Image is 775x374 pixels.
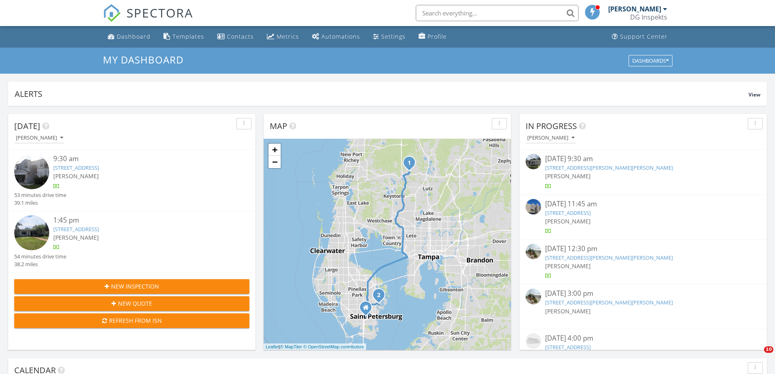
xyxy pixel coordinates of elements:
[227,33,254,40] div: Contacts
[53,215,230,225] div: 1:45 pm
[14,154,249,207] a: 9:30 am [STREET_ADDRESS] [PERSON_NAME] 53 minutes drive time 39.1 miles
[14,191,66,199] div: 53 minutes drive time
[527,135,574,141] div: [PERSON_NAME]
[545,199,741,209] div: [DATE] 11:45 am
[309,29,363,44] a: Automations (Basic)
[545,154,741,164] div: [DATE] 9:30 am
[608,5,661,13] div: [PERSON_NAME]
[53,164,99,171] a: [STREET_ADDRESS]
[53,154,230,164] div: 9:30 am
[409,162,414,167] div: 2944 Downan Point Dr, Land O Lakes, FL 34638
[381,33,406,40] div: Settings
[53,172,99,180] span: [PERSON_NAME]
[117,33,151,40] div: Dashboard
[303,344,364,349] a: © OpenStreetMap contributors
[632,58,669,63] div: Dashboards
[270,120,287,131] span: Map
[545,164,673,171] a: [STREET_ADDRESS][PERSON_NAME][PERSON_NAME]
[526,154,541,169] img: image_processing2025081494mqi9gm.jpeg
[379,295,384,300] div: 642 38th Ave NE, Saint Petersburg, FL 33704
[103,11,193,28] a: SPECTORA
[53,225,99,233] a: [STREET_ADDRESS]
[264,29,302,44] a: Metrics
[526,199,541,214] img: image_processing2025081479ddhct1.jpeg
[103,4,121,22] img: The Best Home Inspection Software - Spectora
[105,29,154,44] a: Dashboard
[545,262,591,270] span: [PERSON_NAME]
[14,296,249,311] button: New Quote
[545,209,591,217] a: [STREET_ADDRESS]
[53,234,99,241] span: [PERSON_NAME]
[526,289,761,324] a: [DATE] 3:00 pm [STREET_ADDRESS][PERSON_NAME][PERSON_NAME] [PERSON_NAME]
[526,244,541,259] img: streetview
[408,160,411,166] i: 1
[545,172,591,180] span: [PERSON_NAME]
[620,33,668,40] div: Support Center
[526,289,541,304] img: streetview
[428,33,447,40] div: Profile
[266,344,279,349] a: Leaflet
[366,307,371,312] div: 212 28th St S, St. Petersburg FL 33701
[14,279,249,294] button: New Inspection
[545,333,741,343] div: [DATE] 4:00 pm
[370,29,409,44] a: Settings
[526,333,541,349] img: house-placeholder-square-ca63347ab8c70e15b013bc22427d3df0f7f082c62ce06d78aee8ec4e70df452f.jpg
[545,343,591,351] a: [STREET_ADDRESS]
[14,215,249,268] a: 1:45 pm [STREET_ADDRESS] [PERSON_NAME] 54 minutes drive time 38.2 miles
[21,316,243,325] div: Refresh from ISN
[14,133,65,144] button: [PERSON_NAME]
[545,299,673,306] a: [STREET_ADDRESS][PERSON_NAME][PERSON_NAME]
[377,293,380,298] i: 2
[111,282,159,291] span: New Inspection
[749,91,760,98] span: View
[630,13,667,21] div: DG Inspekts
[526,154,761,190] a: [DATE] 9:30 am [STREET_ADDRESS][PERSON_NAME][PERSON_NAME] [PERSON_NAME]
[269,156,281,168] a: Zoom out
[545,307,591,315] span: [PERSON_NAME]
[15,88,749,99] div: Alerts
[277,33,299,40] div: Metrics
[321,33,360,40] div: Automations
[415,29,450,44] a: Company Profile
[545,254,673,261] a: [STREET_ADDRESS][PERSON_NAME][PERSON_NAME]
[160,29,207,44] a: Templates
[14,260,66,268] div: 38.2 miles
[14,199,66,207] div: 39.1 miles
[264,343,366,350] div: |
[14,253,66,260] div: 54 minutes drive time
[118,299,152,308] span: New Quote
[127,4,193,21] span: SPECTORA
[629,55,672,66] button: Dashboards
[545,217,591,225] span: [PERSON_NAME]
[609,29,671,44] a: Support Center
[416,5,579,21] input: Search everything...
[14,154,49,189] img: image_processing2025082776jq4j2y.jpeg
[764,346,773,353] span: 10
[16,135,63,141] div: [PERSON_NAME]
[526,244,761,280] a: [DATE] 12:30 pm [STREET_ADDRESS][PERSON_NAME][PERSON_NAME] [PERSON_NAME]
[269,144,281,156] a: Zoom in
[526,133,576,144] button: [PERSON_NAME]
[103,53,183,66] span: My Dashboard
[172,33,204,40] div: Templates
[214,29,257,44] a: Contacts
[14,215,49,250] img: image_processing2025082797ugtmms.jpeg
[526,199,761,235] a: [DATE] 11:45 am [STREET_ADDRESS] [PERSON_NAME]
[14,313,249,328] button: Refresh from ISN
[747,346,767,366] iframe: Intercom live chat
[526,333,761,370] a: [DATE] 4:00 pm [STREET_ADDRESS] [PERSON_NAME]
[526,120,577,131] span: In Progress
[545,289,741,299] div: [DATE] 3:00 pm
[545,244,741,254] div: [DATE] 12:30 pm
[14,120,40,131] span: [DATE]
[280,344,302,349] a: © MapTiler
